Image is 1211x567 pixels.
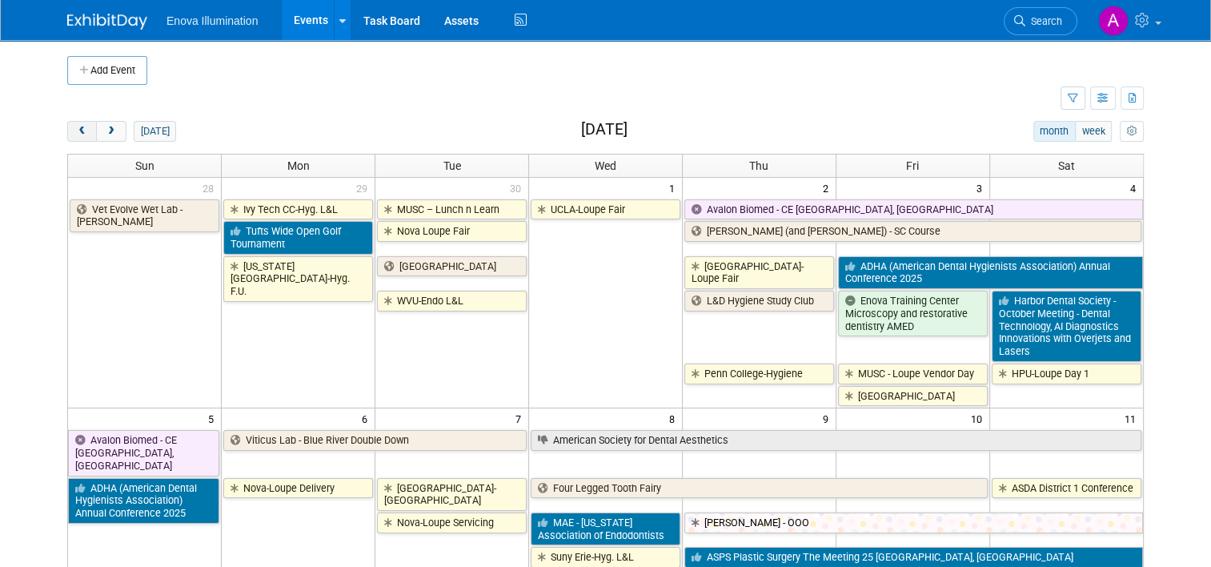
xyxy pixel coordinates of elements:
[223,221,373,254] a: Tufts Wide Open Golf Tournament
[531,430,1141,451] a: American Society for Dental Aesthetics
[684,221,1141,242] a: [PERSON_NAME] (and [PERSON_NAME]) - SC Course
[1058,159,1075,172] span: Sat
[1126,127,1137,137] i: Personalize Calendar
[531,478,988,499] a: Four Legged Tooth Fairy
[749,159,768,172] span: Thu
[223,199,373,220] a: Ivy Tech CC-Hyg. L&L
[684,513,1143,533] a: [PERSON_NAME] - OOO
[838,364,988,384] a: MUSC - Loupe Vendor Day
[838,291,988,336] a: Enova Training Center Microscopy and restorative dentistry AMED
[821,408,836,428] span: 9
[1098,6,1129,36] img: Andrea Miller
[377,199,527,220] a: MUSC – Lunch n Learn
[1025,15,1062,27] span: Search
[684,256,834,289] a: [GEOGRAPHIC_DATA]-Loupe Fair
[969,408,989,428] span: 10
[443,159,461,172] span: Tue
[201,178,221,198] span: 28
[1120,121,1144,142] button: myCustomButton
[838,256,1143,289] a: ADHA (American Dental Hygienists Association) Annual Conference 2025
[684,199,1143,220] a: Avalon Biomed - CE [GEOGRAPHIC_DATA], [GEOGRAPHIC_DATA]
[992,364,1141,384] a: HPU-Loupe Day 1
[67,56,147,85] button: Add Event
[377,478,527,511] a: [GEOGRAPHIC_DATA]-[GEOGRAPHIC_DATA]
[67,14,147,30] img: ExhibitDay
[684,364,834,384] a: Penn College-Hygiene
[1123,408,1143,428] span: 11
[821,178,836,198] span: 2
[668,178,682,198] span: 1
[975,178,989,198] span: 3
[1033,121,1076,142] button: month
[360,408,375,428] span: 6
[207,408,221,428] span: 5
[223,478,373,499] a: Nova-Loupe Delivery
[287,159,310,172] span: Mon
[96,121,126,142] button: next
[135,159,154,172] span: Sun
[514,408,528,428] span: 7
[223,256,373,302] a: [US_STATE][GEOGRAPHIC_DATA]-Hyg. F.U.
[134,121,176,142] button: [DATE]
[992,478,1141,499] a: ASDA District 1 Conference
[684,291,834,312] a: L&D Hygiene Study Club
[992,291,1141,362] a: Harbor Dental Society - October Meeting - Dental Technology, AI Diagnostics Innovations with Over...
[223,430,527,451] a: Viticus Lab - Blue River Double Down
[70,199,219,232] a: Vet Evolve Wet Lab - [PERSON_NAME]
[508,178,528,198] span: 30
[531,513,680,545] a: MAE - [US_STATE] Association of Endodontists
[1129,178,1143,198] span: 4
[838,386,988,407] a: [GEOGRAPHIC_DATA]
[377,256,527,277] a: [GEOGRAPHIC_DATA]
[595,159,616,172] span: Wed
[68,478,219,524] a: ADHA (American Dental Hygienists Association) Annual Conference 2025
[67,121,97,142] button: prev
[1075,121,1112,142] button: week
[531,199,680,220] a: UCLA-Loupe Fair
[377,291,527,312] a: WVU-Endo L&L
[668,408,682,428] span: 8
[355,178,375,198] span: 29
[906,159,919,172] span: Fri
[1004,7,1077,35] a: Search
[581,121,628,139] h2: [DATE]
[377,221,527,242] a: Nova Loupe Fair
[68,430,219,476] a: Avalon Biomed - CE [GEOGRAPHIC_DATA], [GEOGRAPHIC_DATA]
[377,513,527,533] a: Nova-Loupe Servicing
[166,14,258,27] span: Enova Illumination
